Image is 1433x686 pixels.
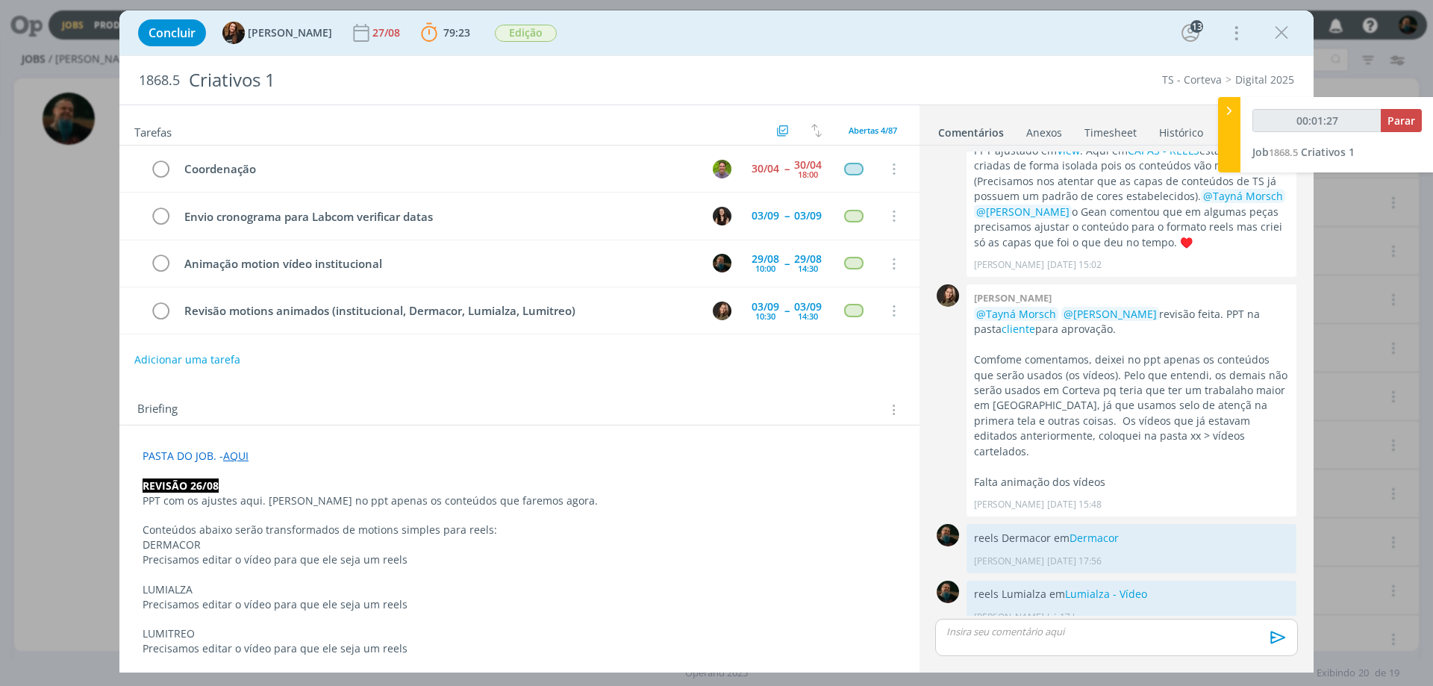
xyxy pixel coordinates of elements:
[143,641,896,656] p: Precisamos editar o vídeo para que ele seja um reels
[794,302,822,312] div: 03/09
[974,475,1289,490] p: Falta animação dos vídeos
[1203,189,1283,203] span: @Tayná Morsch
[1026,125,1062,140] div: Anexos
[752,254,779,264] div: 29/08
[784,305,789,316] span: --
[784,211,789,221] span: --
[149,27,196,39] span: Concluir
[134,346,241,373] button: Adicionar uma tarefa
[798,170,818,178] div: 18:00
[372,28,403,38] div: 27/08
[223,449,249,463] a: AQUI
[713,207,731,225] img: I
[183,62,807,99] div: Criativos 1
[974,531,1289,546] p: reels Dermacor em
[417,21,474,45] button: 79:23
[137,400,178,420] span: Briefing
[711,299,733,322] button: J
[494,24,558,43] button: Edição
[1128,143,1199,158] a: CAPAS - REELS
[178,160,699,178] div: Coordenação
[1047,498,1102,511] span: [DATE] 15:48
[974,143,1289,250] p: PPT ajustado em . Aqui em estão as capas criadas de forma isolada pois os conteúdos vão mudar (Pr...
[974,291,1052,305] b: [PERSON_NAME]
[849,125,897,136] span: Abertas 4/87
[713,302,731,320] img: J
[143,493,896,508] p: PPT com os ajustes aqui. [PERSON_NAME] no ppt apenas os conteúdos que faremos agora.
[1065,587,1147,601] a: Lumialza - Vídeo
[138,19,206,46] button: Concluir
[937,119,1005,140] a: Comentários
[937,284,959,307] img: J
[974,555,1044,568] p: [PERSON_NAME]
[1387,113,1415,128] span: Parar
[974,307,1289,337] p: revisão feita. PPT na pasta para aprovação.
[752,302,779,312] div: 03/09
[1301,145,1355,159] span: Criativos 1
[713,160,731,178] img: T
[811,124,822,137] img: arrow-down-up.svg
[711,252,733,275] button: M
[974,352,1289,459] p: Comfome comentamos, deixei no ppt apenas os conteúdos que serão usados (os vídeos). Pelo que ente...
[784,258,789,269] span: --
[143,478,219,493] strong: REVISÃO 26/08
[1162,72,1222,87] a: TS - Corteva
[937,524,959,546] img: M
[143,552,896,567] p: Precisamos editar o vídeo para que ele seja um reels
[784,163,789,174] span: --
[143,582,896,597] p: LUMIALZA
[794,254,822,264] div: 29/08
[1190,20,1203,33] div: 13
[752,211,779,221] div: 03/09
[1070,531,1119,545] a: Dermacor
[1002,322,1035,336] a: cliente
[222,22,245,44] img: T
[1047,555,1102,568] span: [DATE] 17:56
[752,163,779,174] div: 30/04
[798,264,818,272] div: 14:30
[755,264,775,272] div: 10:00
[495,25,557,42] span: Edição
[711,158,733,180] button: T
[178,302,699,320] div: Revisão motions animados (institucional, Dermacor, Lumialza, Lumitreo)
[1084,119,1137,140] a: Timesheet
[937,581,959,603] img: M
[755,312,775,320] div: 10:30
[143,597,896,612] p: Precisamos editar o vídeo para que ele seja um reels
[248,28,332,38] span: [PERSON_NAME]
[1158,119,1204,140] a: Histórico
[1057,143,1080,158] a: View
[713,254,731,272] img: M
[119,10,1314,673] div: dialog
[1381,109,1422,132] button: Parar
[143,626,896,641] p: LUMITREO
[974,611,1044,624] p: [PERSON_NAME]
[178,208,699,226] div: Envio cronograma para Labcom verificar datas
[139,72,180,89] span: 1868.5
[974,587,1289,602] p: reels Lumialza em
[1269,146,1298,159] span: 1868.5
[1178,21,1202,45] button: 13
[974,258,1044,272] p: [PERSON_NAME]
[1064,307,1157,321] span: @[PERSON_NAME]
[794,211,822,221] div: 03/09
[1047,611,1096,624] span: há 17 horas
[443,25,470,40] span: 79:23
[134,122,172,140] span: Tarefas
[143,537,896,552] p: DERMACOR
[974,498,1044,511] p: [PERSON_NAME]
[1047,258,1102,272] span: [DATE] 15:02
[143,523,896,537] p: Conteúdos abaixo serão transformados de motions simples para reels:
[178,255,699,273] div: Animação motion vídeo institucional
[143,449,223,463] span: PASTA DO JOB. -
[222,22,332,44] button: T[PERSON_NAME]
[1235,72,1294,87] a: Digital 2025
[1252,145,1355,159] a: Job1868.5Criativos 1
[711,205,733,227] button: I
[976,307,1056,321] span: @Tayná Morsch
[976,205,1070,219] span: @[PERSON_NAME]
[794,160,822,170] div: 30/04
[798,312,818,320] div: 14:30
